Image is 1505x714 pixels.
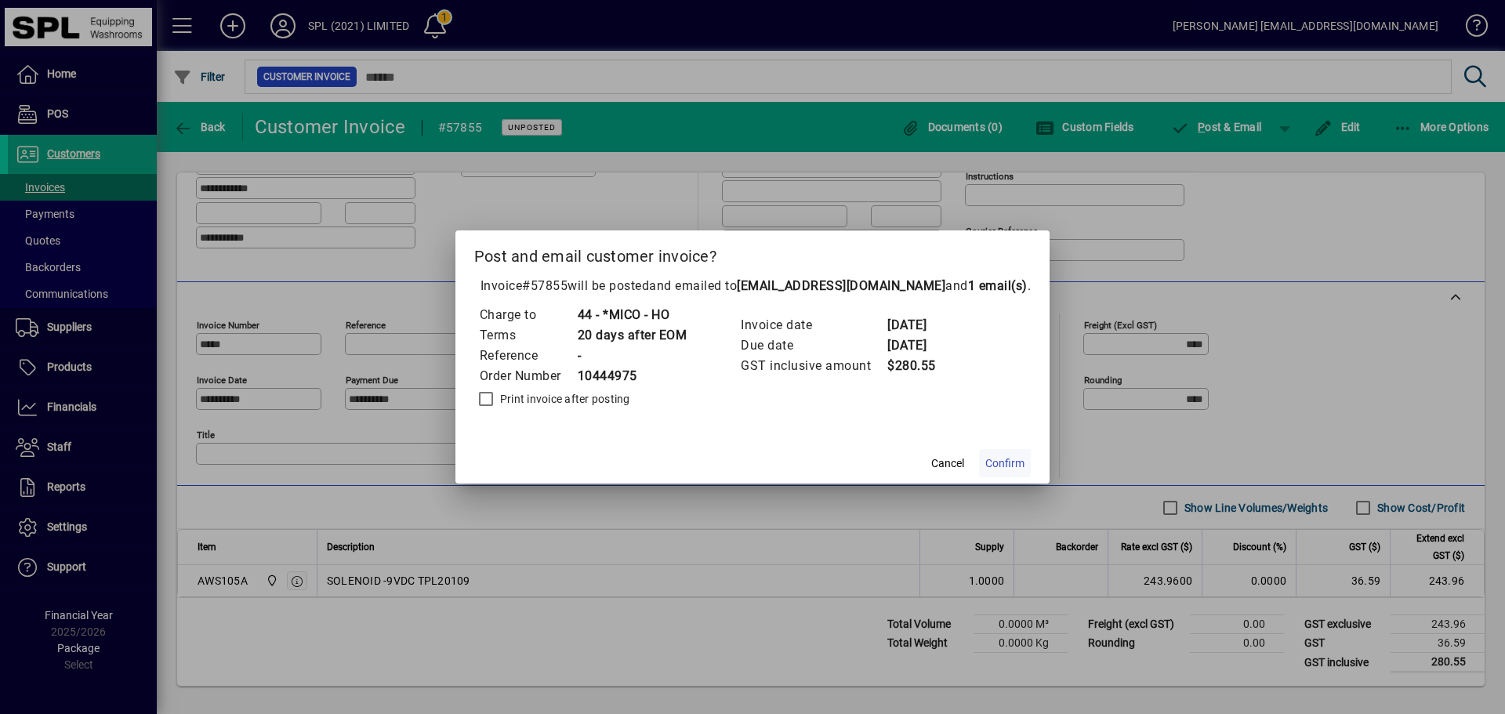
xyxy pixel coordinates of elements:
td: [DATE] [887,315,949,335]
td: [DATE] [887,335,949,356]
td: 20 days after EOM [577,325,687,346]
span: and [945,278,1028,293]
h2: Post and email customer invoice? [455,230,1050,276]
span: and emailed to [649,278,1028,293]
span: Cancel [931,455,964,472]
td: 44 - *MICO - HO [577,305,687,325]
b: 1 email(s) [968,278,1028,293]
td: - [577,346,687,366]
td: Terms [479,325,577,346]
td: Order Number [479,366,577,386]
td: GST inclusive amount [740,356,887,376]
td: Charge to [479,305,577,325]
td: Reference [479,346,577,366]
td: 10444975 [577,366,687,386]
button: Cancel [923,449,973,477]
td: $280.55 [887,356,949,376]
td: Invoice date [740,315,887,335]
label: Print invoice after posting [497,391,630,407]
button: Confirm [979,449,1031,477]
span: #57855 [522,278,568,293]
p: Invoice will be posted . [474,277,1032,295]
b: [EMAIL_ADDRESS][DOMAIN_NAME] [737,278,945,293]
span: Confirm [985,455,1024,472]
td: Due date [740,335,887,356]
